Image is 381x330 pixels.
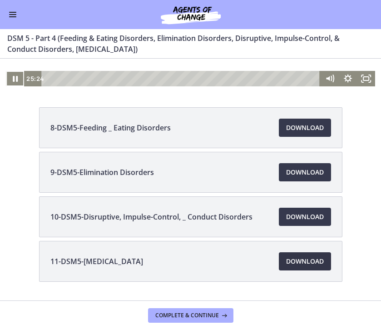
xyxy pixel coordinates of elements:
button: Enable menu [7,9,18,20]
div: Playbar [48,192,316,208]
button: Pause [6,192,24,208]
img: Agents of Change [136,4,245,25]
button: Complete & continue [148,308,233,323]
span: Download [286,256,324,267]
a: Download [279,252,331,270]
span: Download [286,122,324,133]
span: Download [286,167,324,178]
h3: DSM 5 - Part 4 (Feeding & Eating Disorders, Elimination Disorders, Disruptive, Impulse-Control, &... [7,33,363,55]
button: Mute [321,192,339,208]
span: 10-DSM5-Disruptive, Impulse-Control, _ Conduct Disorders [50,211,252,222]
span: 8-DSM5-Feeding _ Eating Disorders [50,122,171,133]
button: Show settings menu [339,192,357,208]
span: 11-DSM5-[MEDICAL_DATA] [50,256,143,267]
span: Download [286,211,324,222]
a: Download [279,208,331,226]
a: Download [279,119,331,137]
span: Complete & continue [155,312,219,319]
span: 9-DSM5-Elimination Disorders [50,167,154,178]
a: Download [279,163,331,181]
button: Fullscreen [357,192,375,208]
